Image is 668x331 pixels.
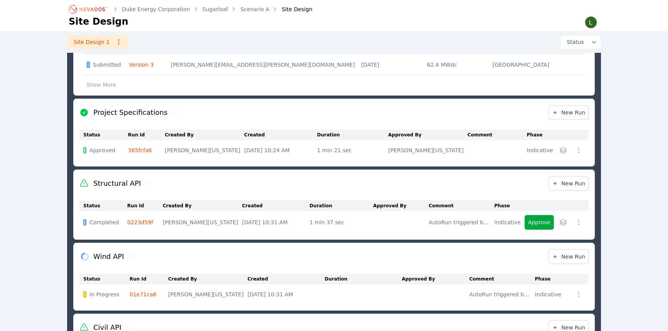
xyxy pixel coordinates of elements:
[89,146,115,154] span: Approved
[388,140,467,160] td: [PERSON_NAME][US_STATE]
[361,55,427,75] td: [DATE]
[467,129,527,140] th: Comment
[79,200,127,211] th: Status
[93,107,167,118] h2: Project Specifications
[560,35,601,49] button: Status
[69,3,312,15] nav: Breadcrumb
[248,284,325,304] td: [DATE] 10:31 AM
[585,16,597,29] img: Lamar Washington
[79,274,130,284] th: Status
[244,129,317,140] th: Created
[130,291,156,297] a: 01e71ca8
[527,129,557,140] th: Phase
[469,291,531,298] div: AutoRun triggered by completion of project-specifications
[168,274,248,284] th: Created By
[271,5,312,13] div: Site Design
[317,146,385,154] div: 1 min 21 sec
[244,140,317,160] td: [DATE] 10:24 AM
[563,38,584,46] span: Status
[494,218,520,226] div: Indicative
[525,215,554,230] button: Approve
[128,129,165,140] th: Run Id
[552,109,585,116] span: New Run
[242,200,309,211] th: Created
[242,211,309,234] td: [DATE] 10:31 AM
[494,200,524,211] th: Phase
[165,129,244,140] th: Created By
[127,200,163,211] th: Run Id
[89,291,119,298] span: In Progress
[128,147,152,153] a: 365fcfa6
[548,176,589,191] a: New Run
[309,218,369,226] div: 1 min 37 sec
[168,284,248,304] td: [PERSON_NAME][US_STATE]
[163,211,242,234] td: [PERSON_NAME][US_STATE]
[535,291,566,298] div: Indicative
[527,146,553,154] div: Indicative
[67,35,128,49] a: Site Design 1
[127,219,153,225] a: 0223d59f
[317,129,388,140] th: Duration
[171,55,361,75] td: [PERSON_NAME][EMAIL_ADDRESS][PERSON_NAME][DOMAIN_NAME]
[548,249,589,264] a: New Run
[93,251,124,262] h2: Wind API
[428,200,494,211] th: Comment
[163,200,242,211] th: Created By
[79,129,128,140] th: Status
[309,200,373,211] th: Duration
[493,55,567,75] td: [GEOGRAPHIC_DATA]
[93,178,141,189] h2: Structural API
[388,129,467,140] th: Approved By
[325,274,402,284] th: Duration
[122,5,190,13] a: Duke Energy Corporation
[240,5,269,13] a: Scenario A
[402,274,469,284] th: Approved By
[130,274,168,284] th: Run Id
[83,77,120,92] button: Show More
[89,218,119,226] span: Completed
[548,105,589,120] a: New Run
[469,274,535,284] th: Comment
[165,140,244,160] td: [PERSON_NAME][US_STATE]
[129,62,154,68] a: Version 3
[535,274,570,284] th: Phase
[552,180,585,187] span: New Run
[69,15,128,28] h1: Site Design
[427,55,493,75] td: 62.4 MWdc
[248,274,325,284] th: Created
[202,5,228,13] a: Sugarloaf
[87,61,123,69] div: Submitted
[552,253,585,260] span: New Run
[373,200,428,211] th: Approved By
[428,218,490,226] div: AutoRun triggered by completion of project-specifications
